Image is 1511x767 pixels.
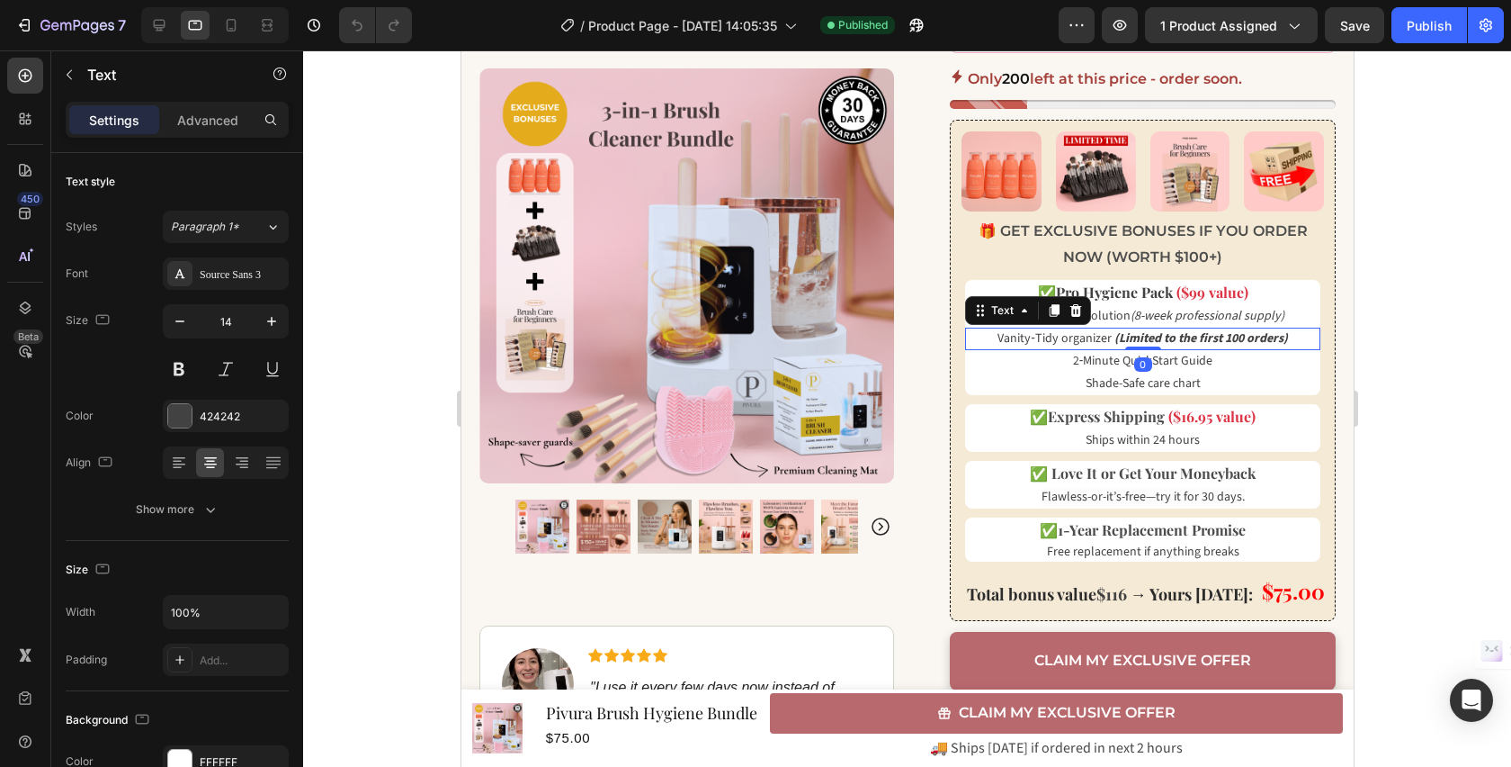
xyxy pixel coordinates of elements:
[500,81,580,161] img: gempages_569791617079182488-1212a2e1-f0a5-48e6-ae3b-014400e7fd45.png
[669,533,791,555] strong: → Yours [DATE]:
[7,7,134,43] button: 7
[506,16,781,42] p: Only left at this price - order soon.
[237,449,291,503] img: Pivura 3-in-1 Brush Cleaner - Pivura
[624,324,739,342] span: Shade-Safe care chart
[568,413,794,432] strong: ✅ Love It or Get Your Moneyback
[1325,7,1384,43] button: Save
[595,81,675,161] img: gempages_569791617079182488-1805cbb8-03cb-4727-9ee2-f52d13110edd.png
[408,465,430,487] button: Carousel Next Arrow
[540,257,823,275] span: Pivura cleaning solution
[653,279,827,297] strong: (Limited to the first 100 orders)
[578,470,596,489] strong: ✅
[1145,7,1318,43] button: 1 product assigned
[118,14,126,36] p: 7
[588,16,777,35] span: Product Page - [DATE] 14:05:35
[782,81,863,161] img: gempages_569791617079182488-3a58301f-0b48-436e-b2a6-a7793e1fafc7.png
[171,219,239,235] span: Paragraph 1*
[568,356,586,375] strong: ✅
[799,520,865,561] div: $75.00
[517,172,535,189] strong: 🎁
[526,252,556,268] div: Text
[299,449,353,503] img: Pivura 3-in-1 Brush Cleaner - Pivura
[66,219,97,235] div: Styles
[1391,7,1467,43] button: Publish
[66,266,88,282] div: Font
[339,7,412,43] div: Undo/Redo
[612,302,752,320] span: 2‑Minute QuickStart Guide
[13,329,43,344] div: Beta
[200,409,284,425] div: 424242
[573,601,790,620] div: CLAIM MY EXCLUSIVE OFFER
[497,650,714,676] div: CLAIM MY EXCLUSIVE OFFER
[715,232,787,251] strong: ($99 value)
[66,558,113,582] div: Size
[673,307,691,321] div: 0
[1340,18,1370,33] span: Save
[596,470,784,489] strong: 1-Year Replacement Promise
[669,257,823,275] i: (8-week professional supply)
[40,598,112,670] img: gempages_569791617079182488-1913a82b-7cda-4f30-8975-8a01177fbb22.png
[838,17,888,33] span: Published
[707,356,794,375] strong: ($16.95 value)
[505,533,635,555] strong: Total bonus value
[66,174,115,190] div: Text style
[580,16,585,35] span: /
[572,172,846,215] strong: EXCLUSIVE BONUSES IF YOU ORDER NOW (WORTH $100+)
[1160,16,1277,35] span: 1 product assigned
[586,356,703,375] strong: Express Shipping
[1407,16,1452,35] div: Publish
[176,449,230,503] img: Pivura 3-in-1 Brush Cleaner - Pivura
[66,451,116,475] div: Align
[461,50,1354,767] iframe: To enrich screen reader interactions, please activate Accessibility in Grammarly extension settings
[177,111,238,130] p: Advanced
[488,582,874,640] button: CLAIM MY EXCLUSIVE OFFER
[66,652,107,668] div: Padding
[200,653,284,669] div: Add...
[136,501,219,519] div: Show more
[595,232,711,251] span: Pro Hygiene Pack
[200,266,284,283] div: Source Sans 3
[360,449,414,503] img: Pivura 3-in-1 Brush Cleaner - Pivura
[586,492,778,510] span: Free replacement if anything breaks
[129,629,385,719] i: "I use it every few days now instead of letting my brushes pile up for weeks. My skin has never b...
[66,309,113,333] div: Size
[1450,679,1493,722] div: Open Intercom Messenger
[577,232,595,251] span: ✅
[163,211,289,243] button: Paragraph 1*
[580,438,783,456] span: Flawless-or-it’s-free—try it for 30 days.
[66,604,95,620] div: Width
[66,493,289,526] button: Show more
[89,111,139,130] p: Settings
[539,172,568,189] strong: GET
[164,596,288,628] input: Auto
[17,192,43,206] div: 450
[66,708,153,733] div: Background
[689,81,769,161] img: gempages_569791617079182488-e4186225-0b87-4c62-9dd5-a774e80883b0.png
[624,381,738,399] span: Ships within 24 hours
[87,64,240,86] p: Text
[66,408,94,424] div: Color
[469,688,721,708] span: 🚚 Ships [DATE] if ordered in next 2 hours
[635,533,666,555] strong: $116
[115,449,169,503] img: Pivura 3-in-1 Brush Cleaner - Pivura
[541,20,568,37] span: 200
[536,279,827,297] span: Vanity‑Tidy organizer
